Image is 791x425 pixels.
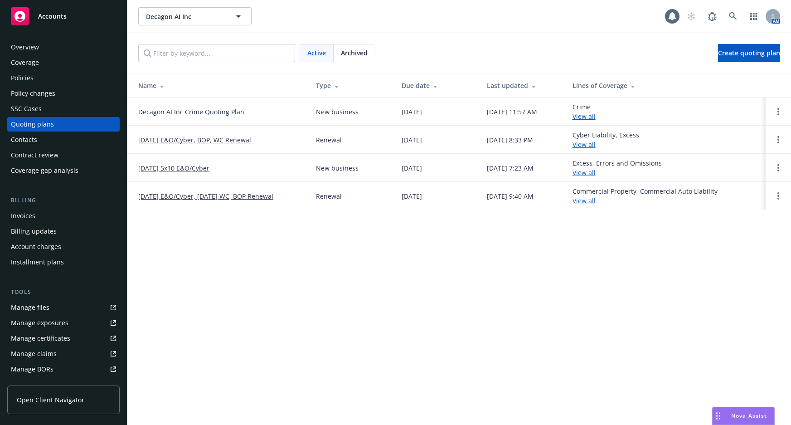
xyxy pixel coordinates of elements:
[487,191,534,201] div: [DATE] 9:40 AM
[573,102,596,121] div: Crime
[773,162,784,173] a: Open options
[11,163,78,178] div: Coverage gap analysis
[7,40,120,54] a: Overview
[11,331,70,346] div: Manage certificates
[316,107,359,117] div: New business
[7,148,120,162] a: Contract review
[487,81,558,90] div: Last updated
[402,107,422,117] div: [DATE]
[7,209,120,223] a: Invoices
[713,407,724,425] div: Drag to move
[7,362,120,376] a: Manage BORs
[573,196,596,205] a: View all
[138,81,301,90] div: Name
[573,130,639,149] div: Cyber Liability, Excess
[138,44,295,62] input: Filter by keyword...
[487,107,537,117] div: [DATE] 11:57 AM
[7,239,120,254] a: Account charges
[38,13,67,20] span: Accounts
[402,191,422,201] div: [DATE]
[316,81,387,90] div: Type
[316,135,342,145] div: Renewal
[402,135,422,145] div: [DATE]
[7,288,120,297] div: Tools
[7,224,120,239] a: Billing updates
[703,7,721,25] a: Report a Bug
[316,163,359,173] div: New business
[7,4,120,29] a: Accounts
[773,191,784,201] a: Open options
[7,55,120,70] a: Coverage
[773,106,784,117] a: Open options
[11,117,54,132] div: Quoting plans
[11,377,80,392] div: Summary of insurance
[724,7,742,25] a: Search
[11,132,37,147] div: Contacts
[573,140,596,149] a: View all
[341,48,368,58] span: Archived
[316,191,342,201] div: Renewal
[11,224,57,239] div: Billing updates
[573,158,662,177] div: Excess, Errors and Omissions
[17,395,84,405] span: Open Client Navigator
[11,86,55,101] div: Policy changes
[573,112,596,121] a: View all
[7,347,120,361] a: Manage claims
[11,71,34,85] div: Policies
[138,135,251,145] a: [DATE] E&O/Cyber, BOP, WC Renewal
[11,209,35,223] div: Invoices
[11,40,39,54] div: Overview
[11,255,64,269] div: Installment plans
[487,163,534,173] div: [DATE] 7:23 AM
[7,377,120,392] a: Summary of insurance
[402,163,422,173] div: [DATE]
[402,81,473,90] div: Due date
[11,239,61,254] div: Account charges
[712,407,775,425] button: Nova Assist
[11,347,57,361] div: Manage claims
[573,168,596,177] a: View all
[487,135,533,145] div: [DATE] 8:33 PM
[573,186,718,205] div: Commercial Property, Commercial Auto Liability
[11,316,68,330] div: Manage exposures
[7,86,120,101] a: Policy changes
[7,71,120,85] a: Policies
[718,44,780,62] a: Create quoting plan
[138,191,273,201] a: [DATE] E&O/Cyber, [DATE] WC, BOP Renewal
[138,7,252,25] button: Decagon AI Inc
[138,163,209,173] a: [DATE] 5x10 E&O/Cyber
[7,117,120,132] a: Quoting plans
[7,132,120,147] a: Contacts
[7,102,120,116] a: SSC Cases
[573,81,758,90] div: Lines of Coverage
[7,163,120,178] a: Coverage gap analysis
[7,300,120,315] a: Manage files
[146,12,224,21] span: Decagon AI Inc
[11,362,53,376] div: Manage BORs
[682,7,700,25] a: Start snowing
[138,107,244,117] a: Decagon AI Inc Crime Quoting Plan
[773,134,784,145] a: Open options
[11,55,39,70] div: Coverage
[307,48,326,58] span: Active
[731,412,767,420] span: Nova Assist
[7,255,120,269] a: Installment plans
[7,316,120,330] a: Manage exposures
[718,49,780,57] span: Create quoting plan
[11,102,42,116] div: SSC Cases
[11,148,58,162] div: Contract review
[7,196,120,205] div: Billing
[11,300,49,315] div: Manage files
[7,331,120,346] a: Manage certificates
[745,7,763,25] a: Switch app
